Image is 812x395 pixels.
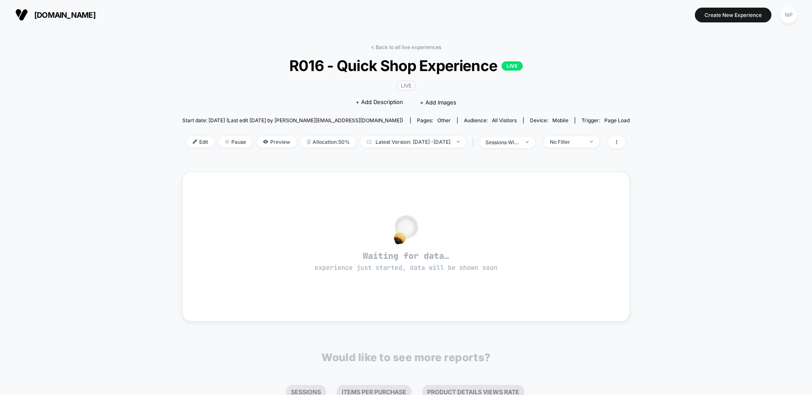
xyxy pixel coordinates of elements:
div: NP [780,7,797,23]
div: Pages: [417,117,451,123]
span: + Add Images [420,99,456,106]
img: end [457,141,460,143]
span: LIVE [397,81,415,91]
span: other [437,117,451,123]
img: rebalance [307,140,310,144]
span: | [470,136,479,148]
span: Page Load [604,117,630,123]
button: Create New Experience [695,8,771,22]
button: NP [778,6,799,24]
span: experience just started, data will be shown soon [315,263,497,272]
img: end [526,141,529,143]
span: Allocation: 50% [301,136,356,148]
img: calendar [367,140,371,144]
div: Trigger: [582,117,630,123]
span: + Add Description [356,98,403,107]
span: Device: [523,117,575,123]
p: Would like to see more reports? [321,351,491,364]
span: Latest Version: [DATE] - [DATE] [360,136,466,148]
span: Edit [187,136,214,148]
div: No Filter [550,139,584,145]
span: mobile [552,117,568,123]
img: end [225,140,229,144]
img: end [590,141,593,143]
div: sessions with impression [486,139,519,145]
a: < Back to all live experiences [371,44,441,50]
span: [DOMAIN_NAME] [34,11,96,19]
span: Waiting for data… [198,250,615,272]
img: edit [193,140,197,144]
p: LIVE [502,61,523,71]
span: Preview [257,136,296,148]
img: no_data [394,215,418,244]
span: Pause [219,136,252,148]
button: [DOMAIN_NAME] [13,8,98,22]
span: All Visitors [492,117,517,123]
span: Start date: [DATE] (Last edit [DATE] by [PERSON_NAME][EMAIL_ADDRESS][DOMAIN_NAME]) [182,117,403,123]
img: Visually logo [15,8,28,21]
span: R016 - Quick Shop Experience [205,57,608,74]
div: Audience: [464,117,517,123]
